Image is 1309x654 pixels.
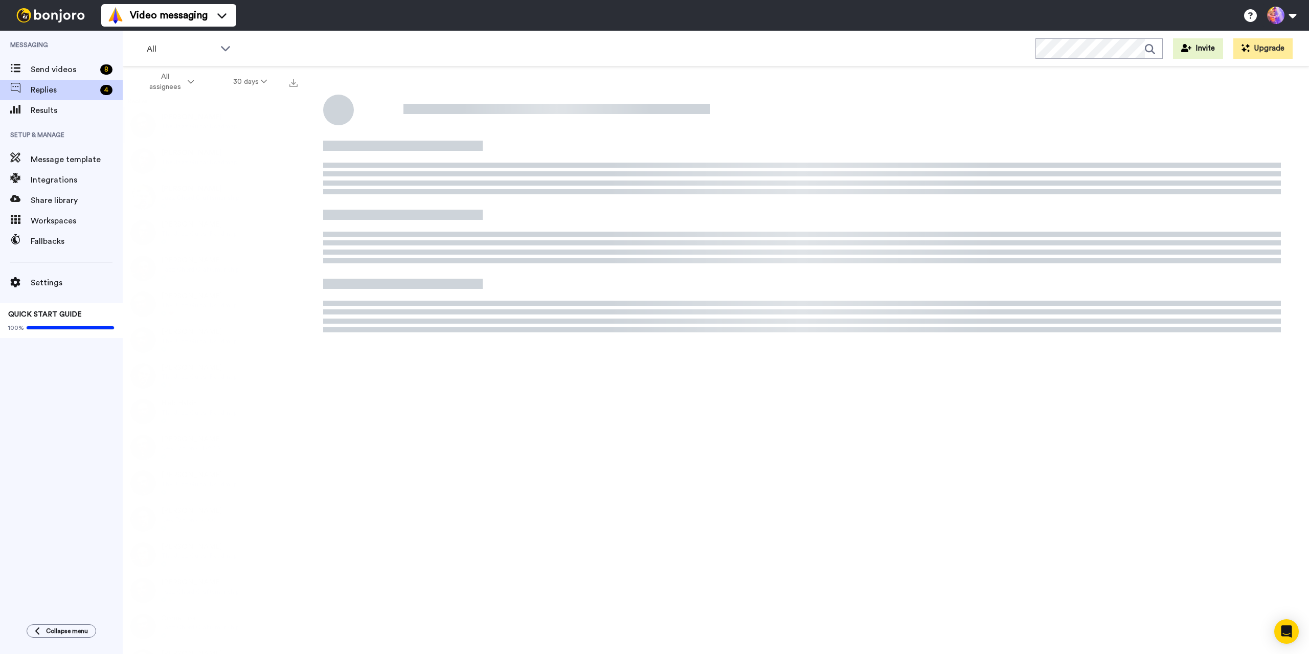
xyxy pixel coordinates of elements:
button: Upgrade [1233,38,1293,59]
button: Collapse menu [27,624,96,638]
span: [PERSON_NAME] [161,291,237,301]
a: Hleb HalkinThe Jazz Guitar Roadmap[DATE] [123,394,303,430]
span: Integrations [31,174,123,186]
div: 8 [100,64,112,75]
span: Corne Los [161,613,239,623]
span: The Jazz Guitar Roadmap [161,480,237,488]
a: [PERSON_NAME]The Jazz Guitar Roadmap[DATE] [123,358,303,394]
div: [DATE] [262,193,298,201]
a: [PERSON_NAME]The Jazz Guitar Roadmap[DATE] [123,465,303,501]
span: [PERSON_NAME] [161,506,222,516]
div: 17 hr. ago [262,121,298,129]
span: Hleb Halkin [161,398,237,409]
div: [DATE] [262,551,298,559]
span: Workspaces [31,215,123,227]
img: export.svg [289,79,298,87]
span: The Jazz Guitar Roadmap [161,552,237,560]
span: The Jazz Guitar Roadmap [161,409,237,417]
a: [PERSON_NAME]The Jazz Guitar Roadmap[DATE] [123,537,303,573]
span: [PERSON_NAME] [161,219,237,230]
a: [PERSON_NAME]Jazz Chord Craftsmanship[DATE] [123,251,303,286]
img: e76b2266-4fc7-4f9b-9466-43696feff6e4-thumb.jpg [130,327,156,353]
span: [PERSON_NAME] [161,184,239,194]
span: [PERSON_NAME] [161,363,237,373]
div: [DATE] [262,622,298,630]
span: Replies [31,84,96,96]
div: [DATE] [262,336,298,344]
span: Jazz Chord Craftsmanship [161,588,239,596]
div: [DATE] [262,587,298,595]
a: [PERSON_NAME]New Patron - $4.00[DATE] [123,501,303,537]
img: 2d0beb8f-0e53-493f-b0e4-aa554478d653-thumb.jpg [130,399,156,424]
img: ccdf490e-d08a-49b7-92c0-84d4585e5f2c-thumb.jpg [130,614,156,639]
span: 100% [8,324,24,332]
a: [PERSON_NAME]The Jazz Guitar Roadmap17 hr. ago [123,107,303,143]
a: [PERSON_NAME]New Patron - $122.40[DATE] [123,430,303,465]
a: [PERSON_NAME]The Jazz Guitar Roadmap[DATE] [123,143,303,179]
span: New Patron - $122.40 [161,444,222,453]
span: QUICK START GUIDE [8,311,82,318]
img: 41ab1be4-31e3-4a3f-81e2-cd0f5fc253f7-thumb.jpg [130,578,156,603]
span: The Jazz Guitar Roadmap [161,230,237,238]
span: The Jazz Guitar Roadmap [161,158,237,166]
a: [PERSON_NAME]Jazz Chord Craftsmanship[DATE] [123,573,303,608]
img: a3332cfa-8820-4dc2-bb9d-66a3c9214d9b-thumb.jpg [130,542,156,568]
a: [PERSON_NAME]The Jazz Guitar Roadmap[DATE] [123,286,303,322]
span: [PERSON_NAME] [161,148,237,158]
div: 4 [100,85,112,95]
div: Open Intercom Messenger [1274,619,1299,644]
div: [DATE] [262,157,298,165]
div: [DATE] [262,229,298,237]
img: 18f863d6-9513-46c2-8d98-7a107483db75-thumb.jpg [130,220,156,245]
span: Fallbacks [31,235,123,247]
span: [PERSON_NAME] [161,112,237,122]
span: [PERSON_NAME] [161,255,239,265]
span: [PERSON_NAME] [161,577,239,588]
button: Export all results that match these filters now. [286,74,301,89]
div: [DATE] [262,515,298,523]
img: 9934fd9d-9db8-4b28-a1d3-3ef1a2a7ec3c-thumb.jpg [130,184,156,210]
div: [DATE] [262,479,298,487]
span: New Patron - $4.00 [161,516,222,524]
span: Jazz Chord Craftsmanship [161,265,239,274]
img: b3c4a39c-870a-43ab-9474-25f4bf659dcb-thumb.jpg [130,435,156,460]
button: All assignees [125,67,214,96]
img: 7c5c3136-0f25-4a92-a3dd-4ba912fa51d8-thumb.jpg [130,363,156,389]
span: The Jazz Guitar Roadmap [161,122,237,130]
img: bj-logo-header-white.svg [12,8,89,22]
a: [PERSON_NAME]Jazz Chord Craftsmanship[DATE] [123,179,303,215]
span: All [147,43,215,55]
a: Corne LosJazz Chord Craftsmanship[DATE] [123,608,303,644]
span: Jazz Chord Craftsmanship [161,194,239,202]
a: [PERSON_NAME]The Jazz Guitar Roadmap[DATE] [123,215,303,251]
img: vm-color.svg [107,7,124,24]
span: [PERSON_NAME] [161,327,237,337]
div: [DATE] [262,372,298,380]
div: Replies [123,97,303,107]
span: Video messaging [130,8,208,22]
img: 985ce86a-a107-4e5a-adf7-bd15b8a34de5-thumb.jpg [130,506,156,532]
span: Send videos [31,63,96,76]
a: Invite [1173,38,1223,59]
span: Message template [31,153,123,166]
img: a33b8e55-0afb-4d51-81e3-08624bc0e8b5-thumb.jpg [130,291,156,317]
a: [PERSON_NAME]The Jazz Guitar Roadmap[DATE] [123,322,303,358]
span: The Jazz Guitar Roadmap [161,373,237,381]
img: 56eebb17-5324-42d6-bb5c-a64a3c70b6e0-thumb.jpg [130,470,156,496]
div: [DATE] [262,408,298,416]
span: The Jazz Guitar Roadmap [161,337,237,345]
span: Jazz Chord Craftsmanship [161,623,239,632]
div: [DATE] [262,300,298,308]
span: [PERSON_NAME] [161,434,222,444]
span: [PERSON_NAME] [161,542,237,552]
span: Collapse menu [46,627,88,635]
span: Settings [31,277,123,289]
span: All assignees [144,72,186,92]
div: [DATE] [262,443,298,452]
span: [PERSON_NAME] [161,470,237,480]
span: The Jazz Guitar Roadmap [161,301,237,309]
div: [DATE] [262,264,298,273]
img: e8fb94d6-dbdb-46c0-b209-2ef6ad6b35bb-thumb.jpg [130,112,156,138]
img: 5a8ef036-00a4-4a89-980d-26a29d5365bf-thumb.jpg [130,256,156,281]
span: Share library [31,194,123,207]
